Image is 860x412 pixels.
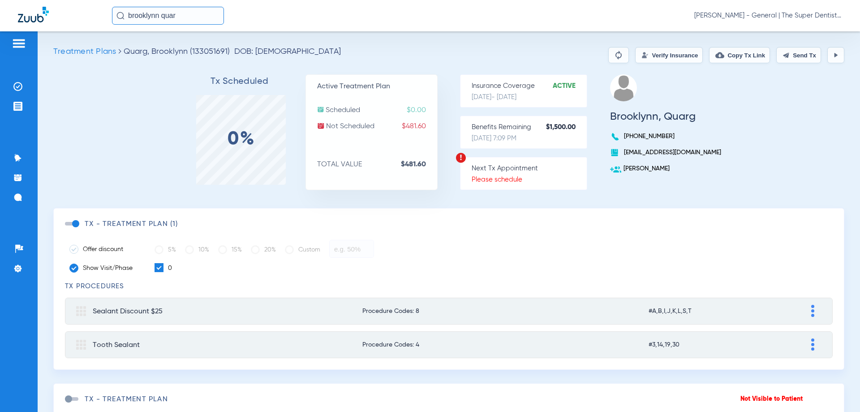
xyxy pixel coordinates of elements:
strong: Active [553,82,587,91]
h3: TX - Treatment Plan [85,395,168,404]
img: play.svg [832,52,839,59]
p: [EMAIL_ADDRESS][DOMAIN_NAME] [610,148,724,157]
p: [PERSON_NAME] [610,164,724,173]
img: group.svg [76,306,86,316]
button: Verify Insurance [635,47,703,63]
img: voice-call-b.svg [610,132,622,142]
img: Verify Insurance [641,52,649,59]
label: Custom [285,241,320,259]
img: book.svg [610,148,619,157]
p: TOTAL VALUE [317,160,437,169]
img: Reparse [613,50,624,61]
img: group-dot-blue.svg [811,338,814,351]
strong: $1,500.00 [546,123,587,132]
img: group-dot-blue.svg [811,305,814,317]
h3: Tx Scheduled [173,77,305,86]
img: link-copy.png [715,51,724,60]
img: scheduled.svg [317,106,324,113]
label: 0% [228,135,256,144]
label: 0 [155,263,172,273]
input: e.g. 50% [329,240,374,258]
p: Benefits Remaining [472,123,587,132]
h3: Brooklynn, Quarg [610,112,724,121]
img: warning.svg [456,152,466,163]
h3: TX Procedures [65,282,833,291]
p: [DATE] - [DATE] [472,93,587,102]
mat-expansion-panel-header: Sealant Discount $25Procedure Codes: 8#A,B,I,J,K,L,S,T [65,298,833,325]
img: group.svg [76,340,86,350]
img: not-scheduled.svg [317,122,325,130]
button: Send Tx [776,47,821,63]
img: hamburger-icon [12,38,26,49]
label: Show Visit/Phase [69,264,141,273]
label: 5% [155,241,176,259]
h3: TX - Treatment Plan (1) [85,220,178,229]
span: Procedure Codes: 8 [362,308,585,314]
label: 15% [218,241,242,259]
mat-expansion-panel-header: Tooth SealantProcedure Codes: 4#3,14,19,30 [65,331,833,358]
span: $0.00 [407,106,437,115]
label: Offer discount [69,245,141,254]
p: Next Tx Appointment [472,164,587,173]
p: Please schedule [472,175,587,184]
img: send.svg [783,52,790,59]
p: Scheduled [317,106,437,115]
label: 10% [185,241,209,259]
input: Search for patients [112,7,224,25]
strong: $481.60 [401,160,437,169]
p: Not Scheduled [317,122,437,131]
span: Procedure Codes: 4 [362,342,585,348]
p: [PHONE_NUMBER] [610,132,724,141]
img: Zuub Logo [18,7,49,22]
p: Insurance Coverage [472,82,587,91]
span: Sealant Discount $25 [93,308,163,315]
span: $481.60 [402,122,437,131]
p: [DATE] 7:09 PM [472,134,587,143]
span: Quarg, Brooklynn (133051691) [124,48,230,56]
iframe: Chat Widget [815,369,860,412]
img: Search Icon [116,12,125,20]
span: DOB: [DEMOGRAPHIC_DATA] [234,47,341,56]
span: #3,14,19,30 [649,342,744,348]
span: #A,B,I,J,K,L,S,T [649,308,744,314]
span: Treatment Plans [53,48,116,56]
p: Not Visible to Patient [740,395,803,403]
span: [PERSON_NAME] - General | The Super Dentists [694,11,842,20]
img: profile.png [610,74,637,101]
span: Tooth Sealant [93,342,140,349]
button: Copy Tx Link [709,47,770,63]
label: 20% [251,241,276,259]
img: add-user.svg [610,164,621,175]
p: Active Treatment Plan [317,82,437,91]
